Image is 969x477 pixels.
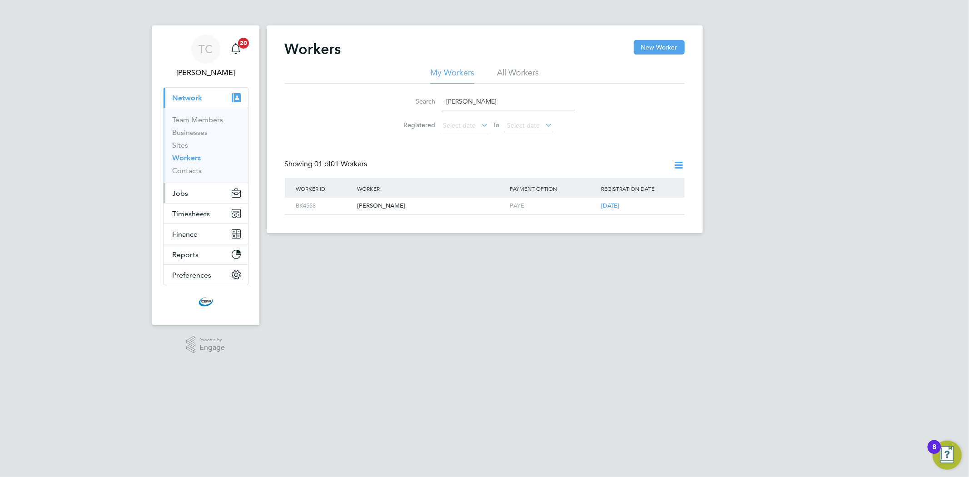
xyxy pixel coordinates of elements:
li: All Workers [497,67,539,84]
h2: Workers [285,40,341,58]
nav: Main navigation [152,25,259,325]
div: Worker [355,178,507,199]
label: Registered [395,121,436,129]
button: Network [164,88,248,108]
span: Reports [173,250,199,259]
span: Tom Cheek [163,67,248,78]
div: Registration Date [599,178,675,199]
span: 20 [238,38,249,49]
span: Engage [199,344,225,352]
span: TC [199,43,213,55]
div: Network [164,108,248,183]
span: Select date [443,121,476,129]
button: Open Resource Center, 8 new notifications [933,441,962,470]
span: Finance [173,230,198,238]
a: BK4558[PERSON_NAME]PAYE[DATE] [294,197,676,205]
button: Preferences [164,265,248,285]
span: Jobs [173,189,189,198]
input: Name, email or phone number [442,93,575,110]
img: cbwstaffingsolutions-logo-retina.png [199,294,213,309]
div: Payment Option [507,178,599,199]
div: Worker ID [294,178,355,199]
div: Showing [285,159,369,169]
a: Sites [173,141,189,149]
span: 01 of [315,159,331,169]
li: My Workers [430,67,474,84]
div: 8 [932,447,936,459]
span: To [491,119,502,131]
div: BK4558 [294,198,355,214]
a: Go to home page [163,294,248,309]
button: New Worker [634,40,685,55]
span: Select date [507,121,540,129]
button: Timesheets [164,204,248,224]
span: Preferences [173,271,212,279]
button: Reports [164,244,248,264]
span: [DATE] [601,202,619,209]
span: 01 Workers [315,159,368,169]
a: Team Members [173,115,224,124]
a: Businesses [173,128,208,137]
a: TC[PERSON_NAME] [163,35,248,78]
div: PAYE [507,198,599,214]
a: Powered byEngage [186,336,225,353]
a: Contacts [173,166,202,175]
span: Timesheets [173,209,210,218]
button: Jobs [164,183,248,203]
span: Network [173,94,203,102]
button: Finance [164,224,248,244]
span: Powered by [199,336,225,344]
div: [PERSON_NAME] [355,198,507,214]
a: 20 [227,35,245,64]
a: Workers [173,154,201,162]
label: Search [395,97,436,105]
